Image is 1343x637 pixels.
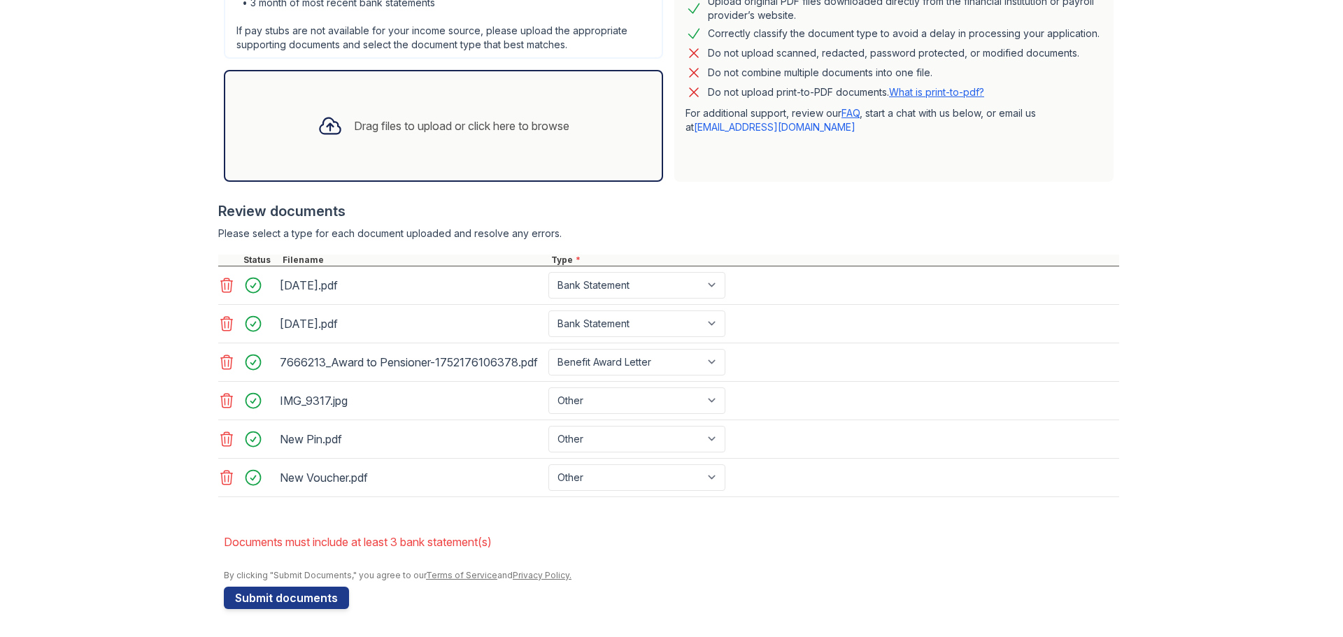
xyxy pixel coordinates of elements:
[280,313,543,335] div: [DATE].pdf
[280,255,548,266] div: Filename
[889,86,984,98] a: What is print-to-pdf?
[280,274,543,296] div: [DATE].pdf
[708,25,1100,42] div: Correctly classify the document type to avoid a delay in processing your application.
[708,85,984,99] p: Do not upload print-to-PDF documents.
[280,389,543,412] div: IMG_9317.jpg
[548,255,1119,266] div: Type
[218,201,1119,221] div: Review documents
[218,227,1119,241] div: Please select a type for each document uploaded and resolve any errors.
[224,570,1119,581] div: By clicking "Submit Documents," you agree to our and
[224,528,1119,556] li: Documents must include at least 3 bank statement(s)
[354,117,569,134] div: Drag files to upload or click here to browse
[694,121,855,133] a: [EMAIL_ADDRESS][DOMAIN_NAME]
[224,587,349,609] button: Submit documents
[708,64,932,81] div: Do not combine multiple documents into one file.
[280,351,543,373] div: 7666213_Award to Pensioner-1752176106378.pdf
[280,466,543,489] div: New Voucher.pdf
[241,255,280,266] div: Status
[513,570,571,580] a: Privacy Policy.
[841,107,860,119] a: FAQ
[685,106,1102,134] p: For additional support, review our , start a chat with us below, or email us at
[426,570,497,580] a: Terms of Service
[708,45,1079,62] div: Do not upload scanned, redacted, password protected, or modified documents.
[280,428,543,450] div: New Pin.pdf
